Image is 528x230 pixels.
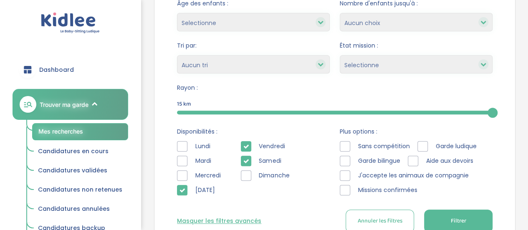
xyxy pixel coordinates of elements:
span: Sans compétition [354,142,413,151]
span: Samedi [255,157,285,165]
span: Filtrer [450,217,466,225]
span: Annuler les filtres [357,217,402,225]
span: Garde bilingue [354,157,404,165]
span: Garde ludique [432,142,480,151]
span: Aide aux devoirs [422,157,477,165]
a: Candidatures en cours [32,144,128,159]
span: Dashboard [39,66,74,74]
a: Candidatures validées [32,163,128,179]
img: logo.svg [41,13,100,34]
span: Mercredi [192,171,224,180]
span: Tri par: [177,41,330,50]
span: Lundi [192,142,214,151]
span: État mission : [340,41,493,50]
span: Trouver ma garde [40,100,88,109]
a: Candidatures non retenues [32,182,128,198]
span: Candidatures en cours [38,147,109,155]
span: Rayon : [177,83,493,92]
span: Missions confirmées [354,186,421,195]
span: Candidatures validées [38,166,107,174]
span: J'accepte les animaux de compagnie [354,171,472,180]
span: Disponibilités : [177,127,330,136]
span: Dimanche [255,171,293,180]
span: [DATE] [192,186,218,195]
a: Dashboard [13,55,128,85]
span: Plus options : [340,127,493,136]
span: Candidatures annulées [38,205,110,213]
a: Candidatures annulées [32,201,128,217]
span: 15 km [177,100,191,109]
span: Mardi [192,157,215,165]
span: Candidatures non retenues [38,185,122,194]
a: Mes recherches [32,123,128,140]
a: Trouver ma garde [13,89,128,120]
button: Masquer les filtres avancés [177,217,261,225]
span: Vendredi [255,142,288,151]
span: Mes recherches [38,128,83,135]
